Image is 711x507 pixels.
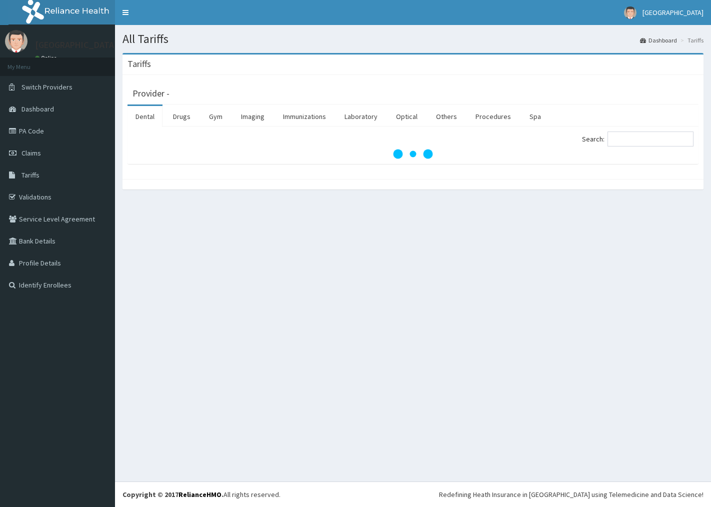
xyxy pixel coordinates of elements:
[21,82,72,91] span: Switch Providers
[201,106,230,127] a: Gym
[122,490,223,499] strong: Copyright © 2017 .
[21,170,39,179] span: Tariffs
[388,106,425,127] a: Optical
[132,89,169,98] h3: Provider -
[165,106,198,127] a: Drugs
[275,106,334,127] a: Immunizations
[642,8,703,17] span: [GEOGRAPHIC_DATA]
[127,106,162,127] a: Dental
[428,106,465,127] a: Others
[122,32,703,45] h1: All Tariffs
[439,489,703,499] div: Redefining Heath Insurance in [GEOGRAPHIC_DATA] using Telemedicine and Data Science!
[678,36,703,44] li: Tariffs
[21,148,41,157] span: Claims
[582,131,693,146] label: Search:
[624,6,636,19] img: User Image
[233,106,272,127] a: Imaging
[127,59,151,68] h3: Tariffs
[35,54,59,61] a: Online
[607,131,693,146] input: Search:
[115,481,711,507] footer: All rights reserved.
[393,134,433,174] svg: audio-loading
[21,104,54,113] span: Dashboard
[336,106,385,127] a: Laboratory
[521,106,549,127] a: Spa
[178,490,221,499] a: RelianceHMO
[35,40,117,49] p: [GEOGRAPHIC_DATA]
[467,106,519,127] a: Procedures
[5,30,27,52] img: User Image
[640,36,677,44] a: Dashboard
